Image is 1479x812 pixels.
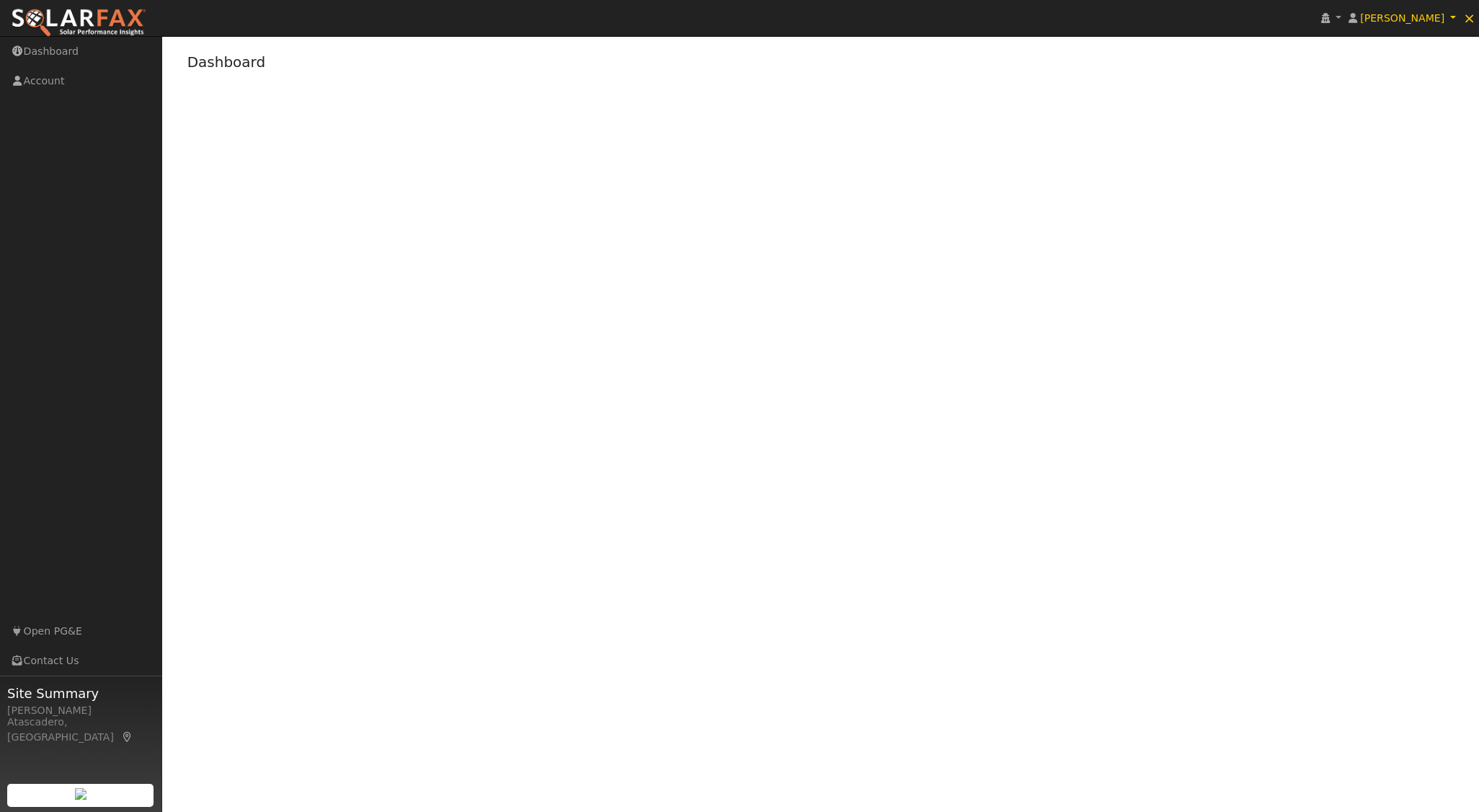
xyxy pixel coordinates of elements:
[121,731,134,743] a: Map
[187,53,266,71] a: Dashboard
[75,788,86,800] img: retrieve
[1360,12,1444,24] span: [PERSON_NAME]
[7,703,154,718] div: [PERSON_NAME]
[1463,9,1475,27] span: ×
[7,684,154,703] span: Site Summary
[11,8,146,38] img: SolarFax
[7,715,154,745] div: Atascadero, [GEOGRAPHIC_DATA]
